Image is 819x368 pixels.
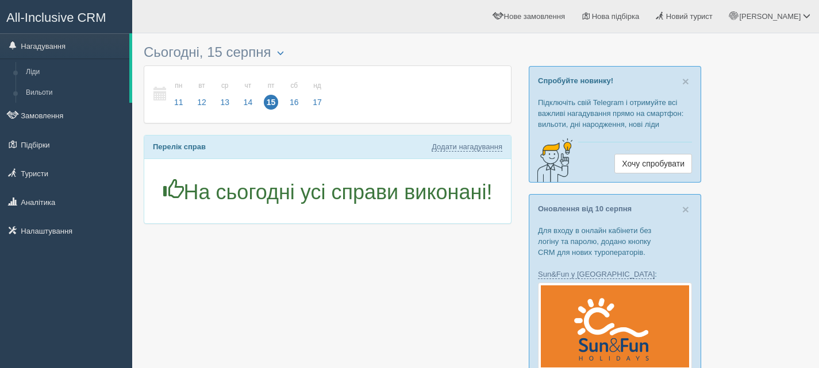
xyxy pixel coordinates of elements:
button: Close [682,203,689,215]
span: Нове замовлення [504,12,565,21]
a: пн 11 [168,75,190,114]
span: 16 [287,95,302,110]
a: нд 17 [306,75,325,114]
span: Нова підбірка [592,12,640,21]
a: сб 16 [283,75,305,114]
span: × [682,203,689,216]
a: Вильоти [21,83,129,103]
small: вт [194,81,209,91]
a: Sun&Fun у [GEOGRAPHIC_DATA] [538,270,655,279]
h1: На сьогодні усі справи виконані! [153,179,502,204]
b: Перелік справ [153,142,206,151]
a: Додати нагадування [432,142,502,152]
small: пн [171,81,186,91]
small: чт [241,81,256,91]
span: × [682,75,689,88]
span: All-Inclusive CRM [6,10,106,25]
p: Підключіть свій Telegram і отримуйте всі важливі нагадування прямо на смартфон: вильоти, дні наро... [538,97,692,130]
a: Хочу спробувати [614,154,692,173]
span: Новий турист [666,12,713,21]
h3: Сьогодні, 15 серпня [144,45,512,60]
span: 11 [171,95,186,110]
span: 14 [241,95,256,110]
a: Оновлення від 10 серпня [538,204,632,213]
span: 12 [194,95,209,110]
span: [PERSON_NAME] [739,12,801,21]
a: пт 15 [260,75,282,114]
small: нд [310,81,325,91]
span: 17 [310,95,325,110]
a: вт 12 [191,75,213,114]
p: Для входу в онлайн кабінети без логіну та паролю, додано кнопку CRM для нових туроператорів. [538,225,692,258]
small: пт [264,81,279,91]
span: 15 [264,95,279,110]
span: 13 [217,95,232,110]
button: Close [682,75,689,87]
a: чт 14 [237,75,259,114]
a: Ліди [21,62,129,83]
small: сб [287,81,302,91]
p: Спробуйте новинку! [538,75,692,86]
p: : [538,269,692,280]
a: ср 13 [214,75,236,114]
small: ср [217,81,232,91]
img: creative-idea-2907357.png [529,137,575,183]
a: All-Inclusive CRM [1,1,132,32]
